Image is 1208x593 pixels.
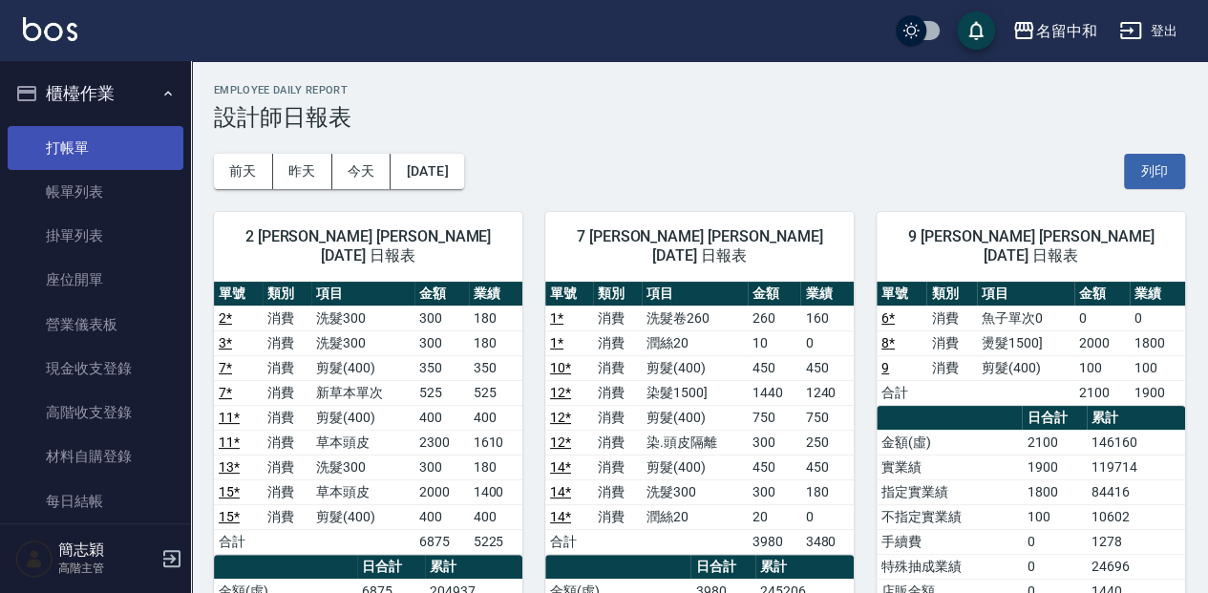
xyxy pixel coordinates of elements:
h2: Employee Daily Report [214,84,1185,96]
td: 1240 [800,380,854,405]
td: 1800 [1130,330,1185,355]
td: 消費 [926,355,976,380]
td: 450 [748,355,801,380]
td: 特殊抽成業績 [877,554,1023,579]
a: 打帳單 [8,126,183,170]
td: 160 [800,306,854,330]
td: 450 [748,455,801,479]
td: 剪髮(400) [642,405,748,430]
td: 450 [800,355,854,380]
button: 名留中和 [1005,11,1104,51]
button: 登出 [1112,13,1185,49]
td: 消費 [593,355,641,380]
td: 洗髮卷260 [642,306,748,330]
td: 消費 [263,355,311,380]
p: 高階主管 [58,560,156,577]
th: 金額 [1074,282,1130,307]
td: 300 [748,430,801,455]
td: 100 [1074,355,1130,380]
a: 每日結帳 [8,479,183,523]
td: 146160 [1087,430,1185,455]
button: 今天 [332,154,392,189]
td: 剪髮(400) [311,355,414,380]
td: 400 [469,504,522,529]
table: a dense table [877,282,1185,406]
button: save [957,11,995,50]
th: 項目 [977,282,1074,307]
th: 類別 [593,282,641,307]
td: 119714 [1087,455,1185,479]
td: 260 [748,306,801,330]
img: Person [15,540,53,578]
button: 前天 [214,154,273,189]
td: 180 [469,306,522,330]
td: 3480 [800,529,854,554]
a: 排班表 [8,523,183,567]
td: 180 [469,455,522,479]
th: 累計 [1087,406,1185,431]
td: 0 [1130,306,1185,330]
th: 業績 [469,282,522,307]
th: 單號 [877,282,926,307]
th: 金額 [414,282,468,307]
th: 項目 [642,282,748,307]
td: 剪髮(400) [311,504,414,529]
td: 525 [414,380,468,405]
td: 2100 [1074,380,1130,405]
td: 6875 [414,529,468,554]
td: 180 [800,479,854,504]
a: 9 [881,360,889,375]
td: 5225 [469,529,522,554]
th: 業績 [800,282,854,307]
td: 3980 [748,529,801,554]
a: 材料自購登錄 [8,434,183,478]
td: 1610 [469,430,522,455]
td: 消費 [263,306,311,330]
th: 累計 [755,555,854,580]
th: 單號 [214,282,263,307]
button: 列印 [1124,154,1185,189]
td: 100 [1130,355,1185,380]
td: 草本頭皮 [311,479,414,504]
td: 2000 [414,479,468,504]
table: a dense table [214,282,522,555]
td: 剪髮(400) [642,455,748,479]
td: 剪髮(400) [977,355,1074,380]
td: 2300 [414,430,468,455]
td: 180 [469,330,522,355]
td: 100 [1022,504,1086,529]
td: 400 [414,504,468,529]
button: 昨天 [273,154,332,189]
td: 400 [414,405,468,430]
a: 掛單列表 [8,214,183,258]
td: 300 [414,306,468,330]
td: 新草本單次 [311,380,414,405]
td: 洗髮300 [311,455,414,479]
a: 現金收支登錄 [8,347,183,391]
td: 10 [748,330,801,355]
td: 84416 [1087,479,1185,504]
td: 0 [800,504,854,529]
a: 營業儀表板 [8,303,183,347]
td: 實業績 [877,455,1023,479]
td: 350 [469,355,522,380]
td: 消費 [593,330,641,355]
th: 累計 [425,555,522,580]
img: Logo [23,17,77,41]
td: 1900 [1022,455,1086,479]
td: 手續費 [877,529,1023,554]
td: 0 [1022,554,1086,579]
button: 櫃檯作業 [8,69,183,118]
td: 消費 [263,455,311,479]
td: 750 [748,405,801,430]
th: 項目 [311,282,414,307]
table: a dense table [545,282,854,555]
td: 洗髮300 [642,479,748,504]
td: 350 [414,355,468,380]
a: 帳單列表 [8,170,183,214]
td: 1800 [1022,479,1086,504]
td: 0 [1074,306,1130,330]
td: 不指定實業績 [877,504,1023,529]
td: 300 [414,330,468,355]
td: 1440 [748,380,801,405]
